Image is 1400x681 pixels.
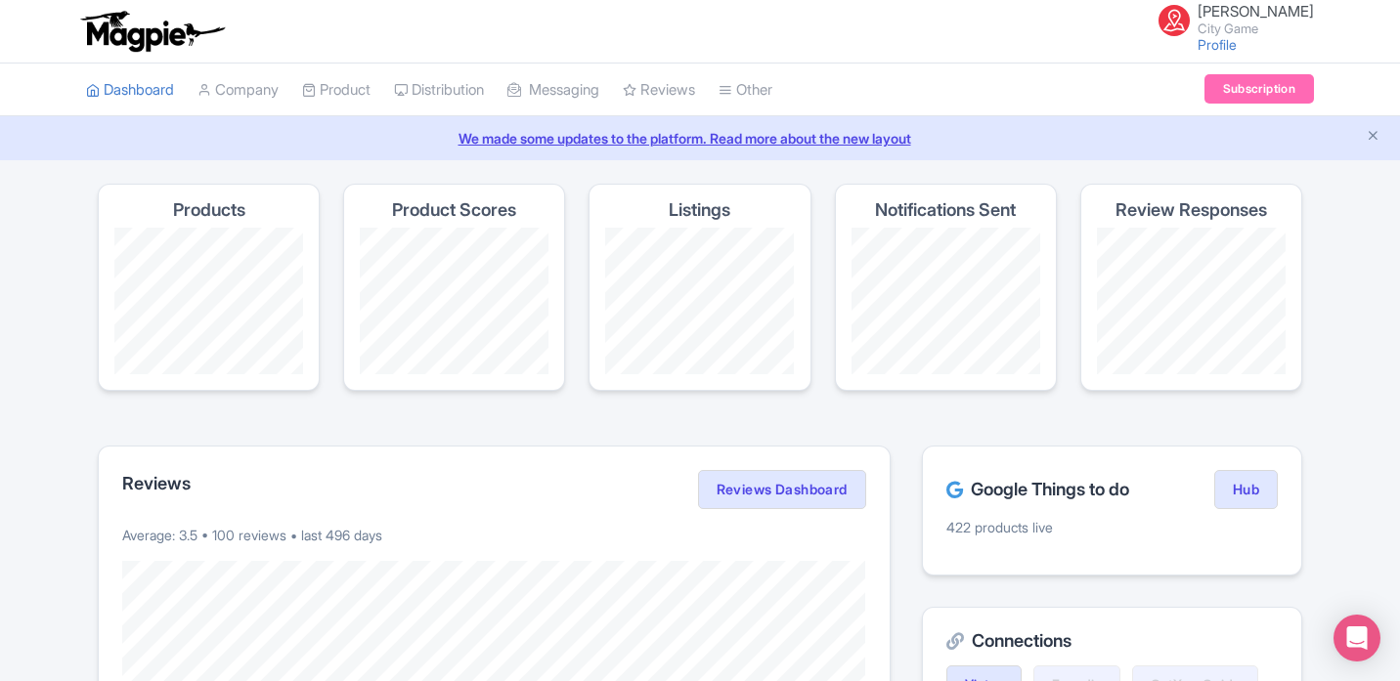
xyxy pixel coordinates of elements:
h4: Notifications Sent [875,200,1016,220]
img: logo-ab69f6fb50320c5b225c76a69d11143b.png [76,10,228,53]
a: Dashboard [86,64,174,117]
h4: Products [173,200,245,220]
a: Hub [1214,470,1278,509]
span: [PERSON_NAME] [1198,2,1314,21]
h2: Google Things to do [946,480,1129,499]
p: Average: 3.5 • 100 reviews • last 496 days [122,525,866,545]
img: uu0thdcdyxwtjizrn0iy.png [1159,5,1190,36]
a: Reviews Dashboard [698,470,866,509]
h4: Review Responses [1116,200,1267,220]
h2: Reviews [122,474,191,493]
button: Close announcement [1366,126,1380,149]
a: Messaging [507,64,599,117]
a: Other [719,64,772,117]
h4: Product Scores [392,200,516,220]
p: 422 products live [946,517,1278,537]
h2: Connections [946,631,1278,651]
a: Distribution [394,64,484,117]
a: Profile [1198,36,1237,53]
div: Open Intercom Messenger [1334,615,1380,661]
a: [PERSON_NAME] City Game [1147,4,1314,35]
a: Reviews [623,64,695,117]
small: City Game [1198,22,1314,35]
a: Product [302,64,371,117]
a: Company [197,64,279,117]
a: Subscription [1204,74,1314,104]
h4: Listings [669,200,730,220]
a: We made some updates to the platform. Read more about the new layout [12,128,1388,149]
